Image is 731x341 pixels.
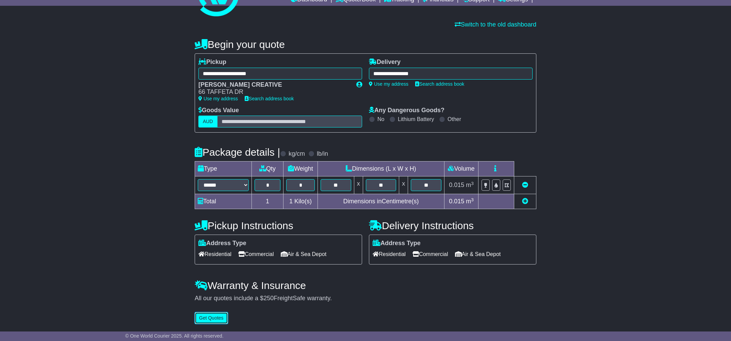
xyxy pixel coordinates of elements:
span: Residential [198,249,231,259]
span: Commercial [238,249,274,259]
label: No [377,116,384,122]
sup: 3 [471,181,474,186]
span: Commercial [412,249,448,259]
td: Dimensions (L x W x H) [318,161,444,176]
label: Delivery [369,58,401,66]
td: Weight [283,161,318,176]
td: Qty [252,161,283,176]
a: Add new item [522,198,528,205]
label: Any Dangerous Goods? [369,107,444,114]
h4: Delivery Instructions [369,220,536,231]
div: [PERSON_NAME] CREATIVE [198,81,350,89]
label: lb/in [317,150,328,158]
h4: Warranty & Insurance [195,280,536,291]
span: m [466,198,474,205]
h4: Package details | [195,147,280,158]
td: Kilo(s) [283,194,318,209]
span: Residential [373,249,406,259]
label: Other [448,116,461,122]
sup: 3 [471,197,474,202]
span: m [466,182,474,188]
a: Remove this item [522,182,528,188]
h4: Begin your quote [195,39,536,50]
span: Air & Sea Depot [455,249,501,259]
span: Air & Sea Depot [281,249,327,259]
div: 66 TAFFETA DR [198,88,350,96]
label: Lithium Battery [398,116,434,122]
a: Use my address [198,96,238,101]
a: Switch to the old dashboard [455,21,536,28]
span: 250 [263,295,274,302]
td: x [354,176,363,194]
label: Address Type [373,240,421,247]
label: Address Type [198,240,246,247]
td: 1 [252,194,283,209]
label: kg/cm [289,150,305,158]
div: All our quotes include a $ FreightSafe warranty. [195,295,536,302]
td: x [399,176,408,194]
span: 0.015 [449,198,464,205]
a: Search address book [245,96,294,101]
label: Goods Value [198,107,239,114]
label: AUD [198,116,217,127]
h4: Pickup Instructions [195,220,362,231]
button: Get Quotes [195,312,228,324]
td: Total [195,194,252,209]
span: 1 [289,198,293,205]
label: Pickup [198,58,226,66]
td: Volume [444,161,478,176]
a: Search address book [415,81,464,87]
td: Type [195,161,252,176]
span: © One World Courier 2025. All rights reserved. [125,333,224,339]
a: Use my address [369,81,408,87]
span: 0.015 [449,182,464,188]
td: Dimensions in Centimetre(s) [318,194,444,209]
